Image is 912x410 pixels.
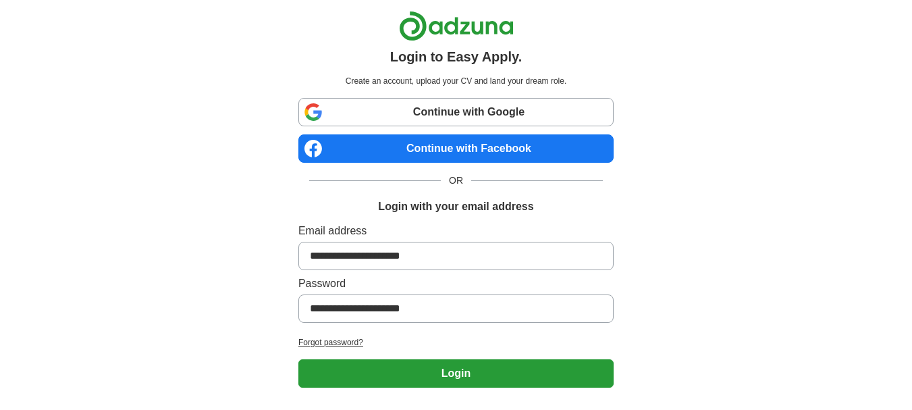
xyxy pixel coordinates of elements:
[301,75,611,87] p: Create an account, upload your CV and land your dream role.
[399,11,514,41] img: Adzuna logo
[298,134,614,163] a: Continue with Facebook
[441,174,471,188] span: OR
[298,276,614,292] label: Password
[298,336,614,349] a: Forgot password?
[378,199,533,215] h1: Login with your email address
[298,98,614,126] a: Continue with Google
[390,47,522,67] h1: Login to Easy Apply.
[298,359,614,388] button: Login
[298,223,614,239] label: Email address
